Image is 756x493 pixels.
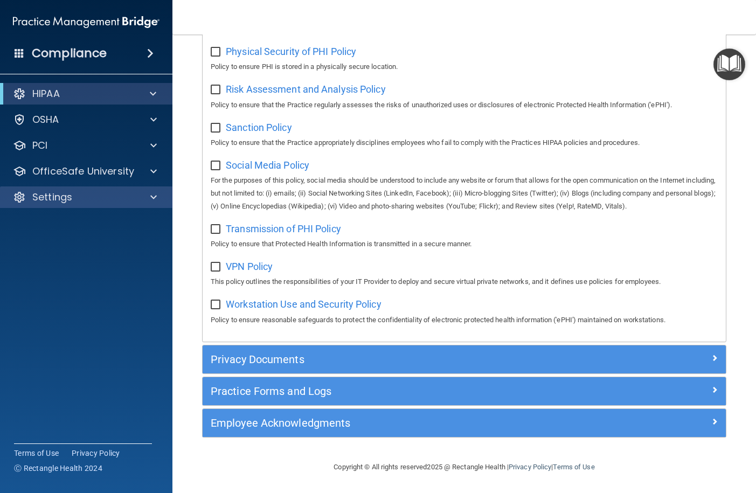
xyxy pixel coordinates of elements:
a: Employee Acknowledgments [211,414,718,432]
p: Policy to ensure that the Practice regularly assesses the risks of unauthorized uses or disclosur... [211,99,718,112]
h5: Privacy Documents [211,353,587,365]
a: HIPAA [13,87,156,100]
h5: Practice Forms and Logs [211,385,587,397]
a: Privacy Policy [72,448,120,459]
span: VPN Policy [226,261,273,272]
a: OfficeSafe University [13,165,157,178]
img: PMB logo [13,11,159,33]
p: PCI [32,139,47,152]
span: Social Media Policy [226,159,309,171]
a: Settings [13,191,157,204]
a: Terms of Use [14,448,59,459]
p: Settings [32,191,72,204]
a: Terms of Use [553,463,594,471]
div: Copyright © All rights reserved 2025 @ Rectangle Health | | [268,450,661,484]
p: OSHA [32,113,59,126]
a: Privacy Documents [211,351,718,368]
p: This policy outlines the responsibilities of your IT Provider to deploy and secure virtual privat... [211,275,718,288]
button: Open Resource Center [713,48,745,80]
span: Risk Assessment and Analysis Policy [226,84,386,95]
span: Sanction Policy [226,122,292,133]
h5: Employee Acknowledgments [211,417,587,429]
span: Ⓒ Rectangle Health 2024 [14,463,102,474]
p: For the purposes of this policy, social media should be understood to include any website or foru... [211,174,718,213]
a: Privacy Policy [509,463,551,471]
span: Physical Security of PHI Policy [226,46,356,57]
p: Policy to ensure PHI is stored in a physically secure location. [211,60,718,73]
p: Policy to ensure that the Practice appropriately disciplines employees who fail to comply with th... [211,136,718,149]
h4: Compliance [32,46,107,61]
p: Policy to ensure reasonable safeguards to protect the confidentiality of electronic protected hea... [211,314,718,327]
p: Policy to ensure that Protected Health Information is transmitted in a secure manner. [211,238,718,251]
a: OSHA [13,113,157,126]
span: Workstation Use and Security Policy [226,298,382,310]
a: PCI [13,139,157,152]
a: Practice Forms and Logs [211,383,718,400]
span: Transmission of PHI Policy [226,223,341,234]
p: OfficeSafe University [32,165,134,178]
p: HIPAA [32,87,60,100]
